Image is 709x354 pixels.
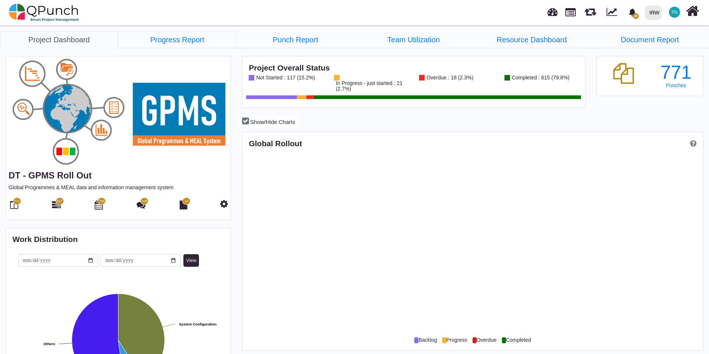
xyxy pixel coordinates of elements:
span: Show/Hide Charts [250,119,295,125]
span: Francis Ndichu [669,7,680,18]
p: Global Programmes & MEAL data and information management system [9,184,228,191]
i: Punch Discussion [137,200,146,209]
div: IRW [650,6,660,19]
text: Others [43,342,55,346]
span: FN [672,10,677,14]
a: Resource Dashboard [473,31,591,48]
div: Dynamic Report [603,0,624,25]
span: 12 [184,199,188,204]
li: DT - GPMS Roll out [354,31,473,48]
a: Document Report [591,31,709,48]
span: . [414,337,418,343]
span: 771 [14,199,20,204]
a: Help [687,139,696,148]
svg: bell fill [628,9,636,16]
img: qpunch-sp.fa6292f.png [9,1,79,24]
button: Show/Hide Charts [239,115,298,128]
h4: Work Distribution [13,235,224,244]
span: 827 [57,199,62,204]
div: Completed : 615 (79.8%) [510,75,570,81]
span: . [502,337,506,343]
a: DT - GPMS Roll out [9,170,92,180]
a: 771 Punches [656,63,697,88]
span: 765 [99,199,105,204]
div: In Progress - just started : 21 (2.7%) [334,81,408,92]
a: bell fill32 [624,0,642,24]
span: Dashboard [548,4,558,16]
span: Projects [565,5,576,16]
text: System Configuration [179,322,217,326]
button: View [183,254,199,267]
i: Gantt [52,200,61,209]
i: Home [686,4,699,18]
div: Overdue : 18 (2.3%) [425,75,473,81]
span: 428 [142,199,147,204]
i: Board [10,200,18,209]
a: Progress Report [118,31,236,48]
span: . [442,337,446,343]
a: Team Utilization [354,31,473,48]
div: Backlog Progress Overdue Completed [249,336,696,344]
a: 827 [52,203,61,209]
div: Not Started : 117 (15.2%) [254,75,315,81]
div: 771 [656,63,697,82]
a: FN [664,0,685,24]
i: Document Library [180,200,187,209]
span: . [473,337,477,343]
div: Global Rollout [249,139,473,148]
h4: Project Overall Status [249,63,578,72]
span: 32 [633,13,639,19]
span: Releases [585,4,596,16]
a: Punch Report [236,31,354,48]
span: Punches [666,82,686,88]
div: Notification [626,6,639,19]
i: Project Settings [220,199,228,208]
i: Calendar [95,200,103,209]
a: IRW [642,0,664,25]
